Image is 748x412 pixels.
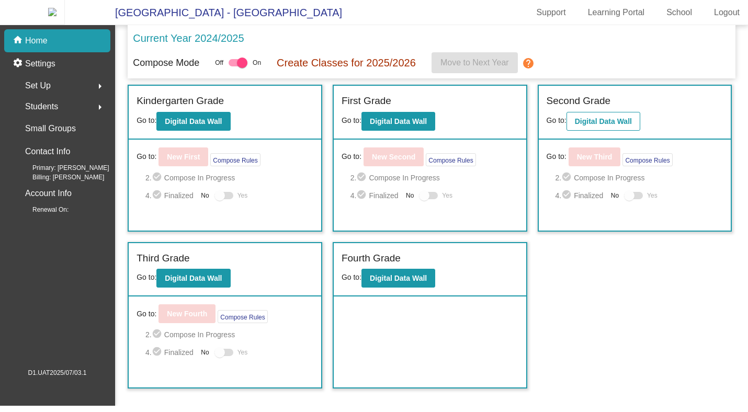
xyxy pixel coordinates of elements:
[342,251,401,266] label: Fourth Grade
[237,346,248,359] span: Yes
[156,112,230,131] button: Digital Data Wall
[158,304,216,323] button: New Fourth
[25,78,51,93] span: Set Up
[566,112,640,131] button: Digital Data Wall
[201,348,209,357] span: No
[145,189,196,202] span: 4. Finalized
[167,153,200,161] b: New First
[361,269,435,288] button: Digital Data Wall
[137,116,156,124] span: Go to:
[105,4,342,21] span: [GEOGRAPHIC_DATA] - [GEOGRAPHIC_DATA]
[528,4,574,21] a: Support
[13,35,25,47] mat-icon: home
[350,171,518,184] span: 2. Compose In Progress
[25,121,76,136] p: Small Groups
[277,55,416,71] p: Create Classes for 2025/2026
[165,117,222,125] b: Digital Data Wall
[16,163,109,173] span: Primary: [PERSON_NAME]
[522,57,535,70] mat-icon: help
[561,171,574,184] mat-icon: check_circle
[137,251,189,266] label: Third Grade
[137,308,156,319] span: Go to:
[658,4,700,21] a: School
[152,346,164,359] mat-icon: check_circle
[133,56,199,70] p: Compose Mode
[158,147,208,166] button: New First
[577,153,613,161] b: New Third
[210,153,260,166] button: Compose Rules
[342,151,361,162] span: Go to:
[145,328,313,341] span: 2. Compose In Progress
[152,189,164,202] mat-icon: check_circle
[133,30,244,46] p: Current Year 2024/2025
[156,269,230,288] button: Digital Data Wall
[137,273,156,281] span: Go to:
[237,189,248,202] span: Yes
[137,94,224,109] label: Kindergarten Grade
[406,191,414,200] span: No
[426,153,475,166] button: Compose Rules
[16,205,69,214] span: Renewal On:
[356,189,369,202] mat-icon: check_circle
[575,117,632,125] b: Digital Data Wall
[611,191,619,200] span: No
[342,94,391,109] label: First Grade
[152,328,164,341] mat-icon: check_circle
[167,310,207,318] b: New Fourth
[555,189,605,202] span: 4. Finalized
[370,117,427,125] b: Digital Data Wall
[622,153,672,166] button: Compose Rules
[547,116,566,124] span: Go to:
[364,147,424,166] button: New Second
[356,171,369,184] mat-icon: check_circle
[25,35,48,47] p: Home
[547,94,611,109] label: Second Grade
[145,346,196,359] span: 4. Finalized
[25,99,58,114] span: Students
[547,151,566,162] span: Go to:
[361,112,435,131] button: Digital Data Wall
[647,189,658,202] span: Yes
[569,147,621,166] button: New Third
[13,58,25,70] mat-icon: settings
[350,189,401,202] span: 4. Finalized
[152,171,164,184] mat-icon: check_circle
[165,274,222,282] b: Digital Data Wall
[94,80,106,93] mat-icon: arrow_right
[342,116,361,124] span: Go to:
[145,171,313,184] span: 2. Compose In Progress
[342,273,361,281] span: Go to:
[370,274,427,282] b: Digital Data Wall
[215,58,223,67] span: Off
[580,4,653,21] a: Learning Portal
[201,191,209,200] span: No
[442,189,452,202] span: Yes
[555,171,723,184] span: 2. Compose In Progress
[253,58,261,67] span: On
[432,52,518,73] button: Move to Next Year
[25,144,70,159] p: Contact Info
[25,58,55,70] p: Settings
[372,153,415,161] b: New Second
[218,310,267,323] button: Compose Rules
[706,4,748,21] a: Logout
[561,189,574,202] mat-icon: check_circle
[137,151,156,162] span: Go to:
[16,173,104,182] span: Billing: [PERSON_NAME]
[94,101,106,113] mat-icon: arrow_right
[25,186,72,201] p: Account Info
[440,58,509,67] span: Move to Next Year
